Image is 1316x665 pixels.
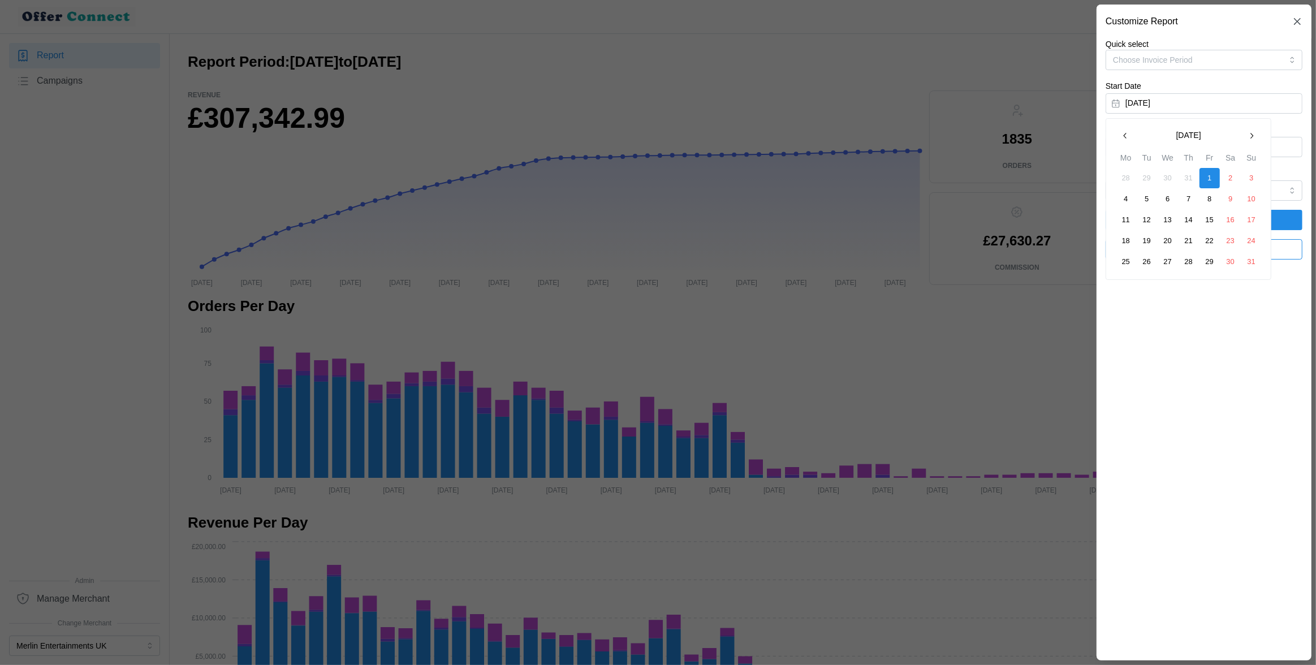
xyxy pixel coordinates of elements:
[1136,152,1157,168] th: Tu
[1116,210,1136,230] button: 11 August 2025
[1179,252,1199,272] button: 28 August 2025
[1241,168,1262,188] button: 3 August 2025
[1158,252,1178,272] button: 27 August 2025
[1199,231,1220,251] button: 22 August 2025
[1220,231,1241,251] button: 23 August 2025
[1116,252,1136,272] button: 25 August 2025
[1241,210,1262,230] button: 17 August 2025
[1113,55,1193,64] span: Choose Invoice Period
[1179,189,1199,209] button: 7 August 2025
[1199,168,1220,188] button: 1 August 2025
[1158,168,1178,188] button: 30 July 2025
[1106,80,1141,93] label: Start Date
[1158,231,1178,251] button: 20 August 2025
[1220,152,1241,168] th: Sa
[1179,231,1199,251] button: 21 August 2025
[1220,210,1241,230] button: 16 August 2025
[1199,252,1220,272] button: 29 August 2025
[1158,189,1178,209] button: 6 August 2025
[1116,231,1136,251] button: 18 August 2025
[1136,126,1241,146] button: [DATE]
[1106,17,1178,26] h2: Customize Report
[1241,231,1262,251] button: 24 August 2025
[1137,168,1157,188] button: 29 July 2025
[1106,93,1302,114] button: [DATE]
[1199,189,1220,209] button: 8 August 2025
[1137,189,1157,209] button: 5 August 2025
[1220,189,1241,209] button: 9 August 2025
[1178,152,1199,168] th: Th
[1137,210,1157,230] button: 12 August 2025
[1179,210,1199,230] button: 14 August 2025
[1116,168,1136,188] button: 28 July 2025
[1199,152,1220,168] th: Fr
[1199,210,1220,230] button: 15 August 2025
[1158,210,1178,230] button: 13 August 2025
[1137,252,1157,272] button: 26 August 2025
[1115,152,1136,168] th: Mo
[1137,231,1157,251] button: 19 August 2025
[1241,189,1262,209] button: 10 August 2025
[1241,252,1262,272] button: 31 August 2025
[1179,168,1199,188] button: 31 July 2025
[1116,189,1136,209] button: 4 August 2025
[1106,38,1302,50] p: Quick select
[1157,152,1178,168] th: We
[1220,168,1241,188] button: 2 August 2025
[1241,152,1262,168] th: Su
[1220,252,1241,272] button: 30 August 2025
